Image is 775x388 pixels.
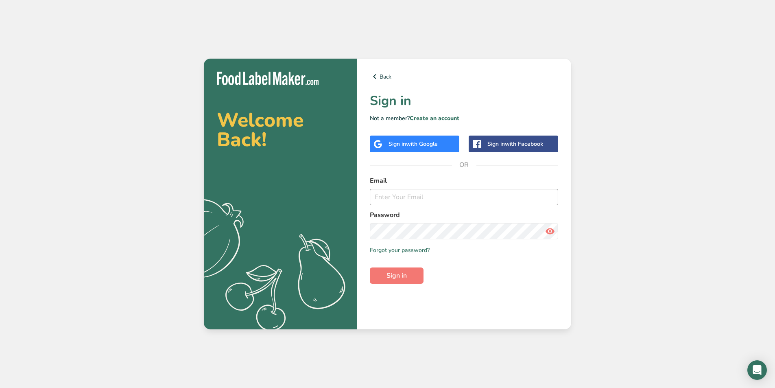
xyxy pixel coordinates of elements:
[452,153,476,177] span: OR
[370,189,558,205] input: Enter Your Email
[386,271,407,281] span: Sign in
[370,72,558,81] a: Back
[370,91,558,111] h1: Sign in
[505,140,543,148] span: with Facebook
[370,267,424,284] button: Sign in
[370,114,558,123] p: Not a member?
[410,114,459,122] a: Create an account
[370,210,558,220] label: Password
[747,360,767,380] div: Open Intercom Messenger
[389,140,438,148] div: Sign in
[370,246,430,254] a: Forgot your password?
[370,176,558,186] label: Email
[487,140,543,148] div: Sign in
[406,140,438,148] span: with Google
[217,72,319,85] img: Food Label Maker
[217,110,344,149] h2: Welcome Back!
